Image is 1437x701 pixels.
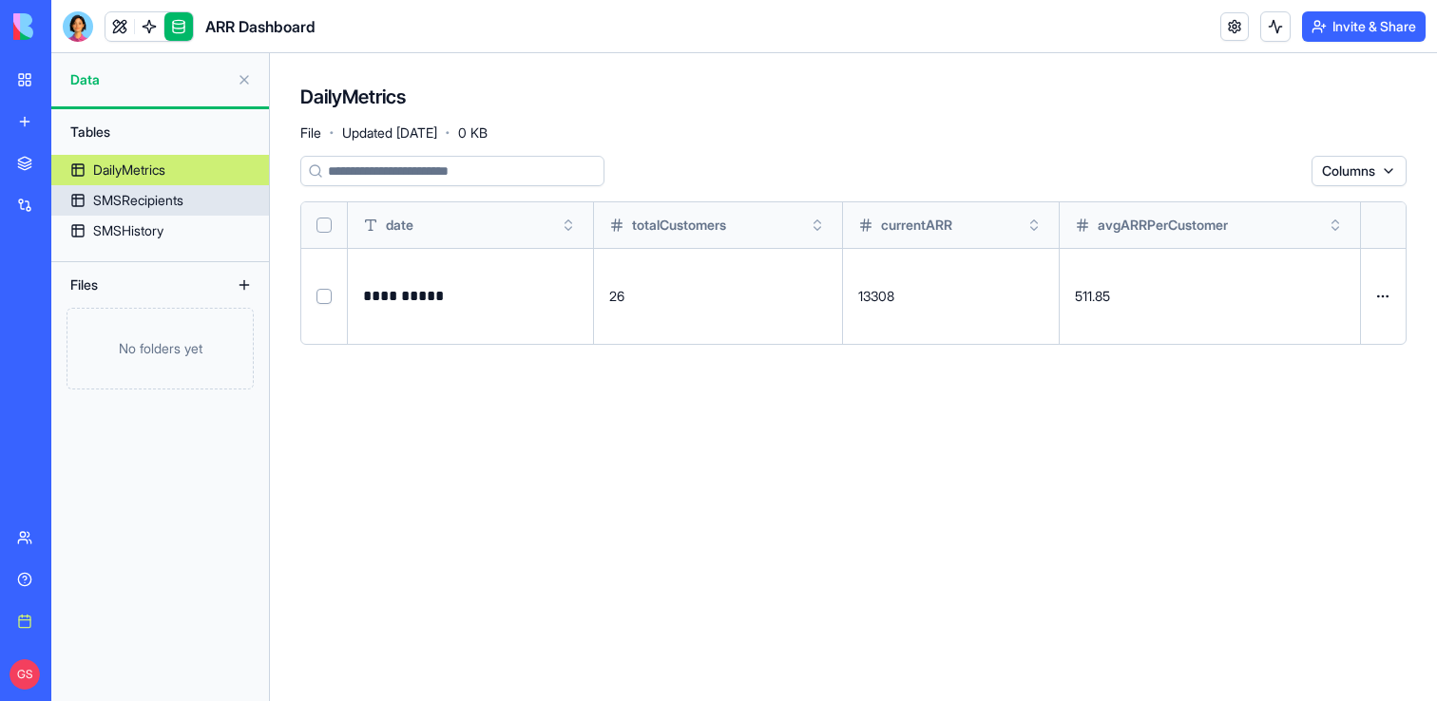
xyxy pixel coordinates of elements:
[61,270,213,300] div: Files
[1326,216,1345,235] button: Toggle sort
[445,118,450,148] span: ·
[10,659,40,690] span: GS
[342,123,437,142] span: Updated [DATE]
[67,308,254,389] div: No folders yet
[1075,288,1110,304] span: 511.85
[51,308,269,389] a: No folders yet
[61,117,259,147] div: Tables
[632,216,726,235] span: totalCustomers
[93,221,163,240] div: SMSHistory
[1098,216,1228,235] span: avgARRPerCustomer
[386,216,413,235] span: date
[51,155,269,185] a: DailyMetrics
[559,216,578,235] button: Toggle sort
[93,191,183,210] div: SMSRecipients
[51,216,269,246] a: SMSHistory
[13,13,131,40] img: logo
[808,216,827,235] button: Toggle sort
[881,216,952,235] span: currentARR
[316,218,332,233] button: Select all
[300,123,321,142] span: File
[70,70,229,89] span: Data
[316,289,332,304] button: Select row
[205,15,316,38] h1: ARR Dashboard
[93,161,165,180] div: DailyMetrics
[1025,216,1044,235] button: Toggle sort
[1312,156,1407,186] button: Columns
[858,288,894,304] span: 13308
[329,118,335,148] span: ·
[1302,11,1426,42] button: Invite & Share
[458,123,488,142] span: 0 KB
[51,185,269,216] a: SMSRecipients
[300,84,406,110] h4: DailyMetrics
[609,288,624,304] span: 26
